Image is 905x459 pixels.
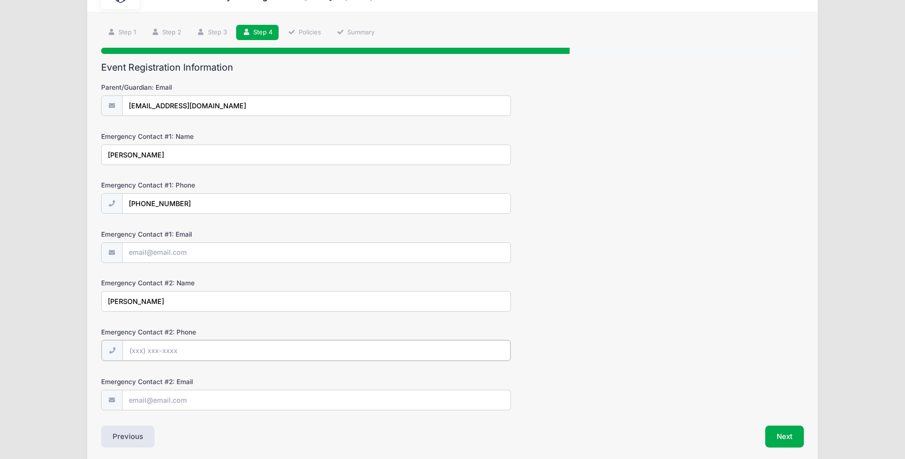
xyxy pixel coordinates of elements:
input: email@email.com [122,242,511,263]
label: Emergency Contact #1: Phone [101,180,335,190]
input: email@email.com [122,95,511,116]
label: Emergency Contact #2: Phone [101,327,335,337]
a: Step 2 [146,25,188,41]
label: Emergency Contact #1: Name [101,132,335,141]
input: (xxx) xxx-xxxx [122,193,511,214]
h2: Event Registration Information [101,62,803,73]
a: Policies [281,25,327,41]
a: Step 1 [101,25,142,41]
a: Step 3 [191,25,233,41]
label: Parent/Guardian: Email [101,83,335,92]
input: (xxx) xxx-xxxx [123,340,511,361]
label: Emergency Contact #2: Email [101,377,335,386]
input: email@email.com [122,390,511,410]
label: Emergency Contact #2: Name [101,278,335,288]
button: Next [765,426,804,448]
a: Step 4 [236,25,279,41]
button: Previous [101,426,155,448]
label: Emergency Contact #1: Email [101,229,335,239]
a: Summary [331,25,381,41]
